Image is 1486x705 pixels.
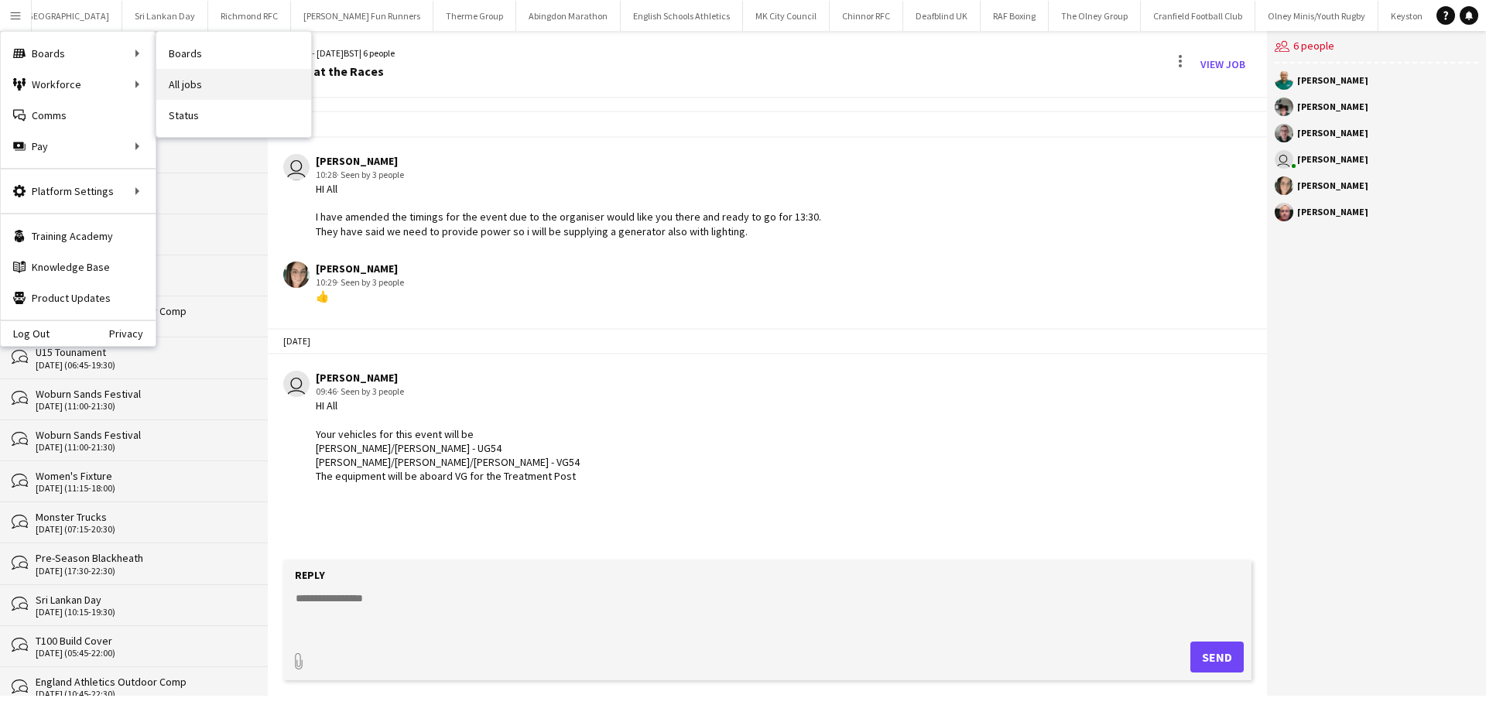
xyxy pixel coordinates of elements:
[36,593,252,607] div: Sri Lankan Day
[1,38,156,69] div: Boards
[36,566,252,577] div: [DATE] (17:30-22:30)
[1,221,156,252] a: Training Academy
[36,345,252,359] div: U15 Tounament
[981,1,1049,31] button: RAF Boxing
[156,69,311,100] a: All jobs
[337,276,404,288] span: · Seen by 3 people
[621,1,743,31] button: English Schools Athletics
[316,154,821,168] div: [PERSON_NAME]
[1,131,156,162] div: Pay
[337,385,404,397] span: · Seen by 3 people
[1190,642,1244,672] button: Send
[283,46,395,60] div: [DATE] - [DATE] | 6 people
[1,176,156,207] div: Platform Settings
[36,401,252,412] div: [DATE] (11:00-21:30)
[36,387,252,401] div: Woburn Sands Festival
[830,1,903,31] button: Chinnor RFC
[1297,102,1368,111] div: [PERSON_NAME]
[1,100,156,131] a: Comms
[36,607,252,618] div: [DATE] (10:15-19:30)
[1255,1,1378,31] button: Olney Minis/Youth Rugby
[122,1,208,31] button: Sri Lankan Day
[268,111,1267,137] div: [DATE]
[516,1,621,31] button: Abingdon Marathon
[1297,155,1368,164] div: [PERSON_NAME]
[36,442,252,453] div: [DATE] (11:00-21:30)
[316,385,580,399] div: 09:46
[316,168,821,182] div: 10:28
[1297,76,1368,85] div: [PERSON_NAME]
[316,399,580,483] div: HI All Your vehicles for this event will be [PERSON_NAME]/[PERSON_NAME] - UG54 [PERSON_NAME]/[PER...
[1,69,156,100] div: Workforce
[1,327,50,340] a: Log Out
[283,64,395,78] div: Rave at the Races
[1141,1,1255,31] button: Cranfield Football Club
[268,328,1267,354] div: [DATE]
[208,1,291,31] button: Richmond RFC
[1,282,156,313] a: Product Updates
[295,568,325,582] label: Reply
[36,675,252,689] div: England Athletics Outdoor Comp
[316,371,580,385] div: [PERSON_NAME]
[36,689,252,700] div: [DATE] (10:45-22:30)
[36,634,252,648] div: T100 Build Cover
[433,1,516,31] button: Therme Group
[156,38,311,69] a: Boards
[316,289,404,303] div: 👍
[1275,31,1478,63] div: 6 people
[36,524,252,535] div: [DATE] (07:15-20:30)
[1297,181,1368,190] div: [PERSON_NAME]
[316,275,404,289] div: 10:29
[156,100,311,131] a: Status
[36,551,252,565] div: Pre-Season Blackheath
[1194,52,1251,77] a: View Job
[36,648,252,659] div: [DATE] (05:45-22:00)
[36,510,252,524] div: Monster Trucks
[337,169,404,180] span: · Seen by 3 people
[316,182,821,238] div: HI All I have amended the timings for the event due to the organiser would like you there and rea...
[344,47,359,59] span: BST
[1,252,156,282] a: Knowledge Base
[1297,128,1368,138] div: [PERSON_NAME]
[291,1,433,31] button: [PERSON_NAME] Fun Runners
[1297,207,1368,217] div: [PERSON_NAME]
[36,469,252,483] div: Women's Fixture
[36,360,252,371] div: [DATE] (06:45-19:30)
[109,327,156,340] a: Privacy
[36,428,252,442] div: Woburn Sands Festival
[1049,1,1141,31] button: The Olney Group
[743,1,830,31] button: MK City Council
[316,262,404,275] div: [PERSON_NAME]
[1378,1,1436,31] button: Keyston
[36,483,252,494] div: [DATE] (11:15-18:00)
[903,1,981,31] button: Deafblind UK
